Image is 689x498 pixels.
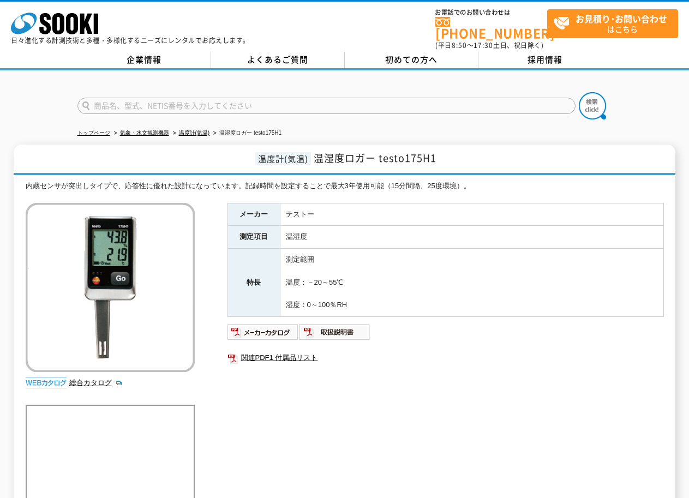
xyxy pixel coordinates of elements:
span: 温湿度ロガー testo175H1 [314,151,436,165]
a: 企業情報 [77,52,211,68]
a: 気象・水文観測機器 [120,130,169,136]
a: 取扱説明書 [299,331,370,339]
img: 取扱説明書 [299,323,370,341]
th: メーカー [227,203,280,226]
img: webカタログ [26,377,67,388]
span: 初めての方へ [385,53,438,65]
li: 温湿度ロガー testo175H1 [211,128,281,139]
div: 内蔵センサが突出しタイプで、応答性に優れた設計になっています。記録時間を設定することで最大3年使用可能（15分間隔、25度環境）。 [26,181,664,192]
span: 温度計(気温) [255,152,311,165]
img: 温湿度ロガー testo175H1 [26,203,195,372]
a: 関連PDF1 付属品リスト [227,351,664,365]
img: btn_search.png [579,92,606,119]
span: お電話でのお問い合わせは [435,9,547,16]
a: [PHONE_NUMBER] [435,17,547,39]
img: メーカーカタログ [227,323,299,341]
span: はこちら [553,10,678,37]
td: 温湿度 [280,226,663,249]
span: (平日 ～ 土日、祝日除く) [435,40,543,50]
a: 採用情報 [478,52,612,68]
th: 測定項目 [227,226,280,249]
a: 温度計(気温) [179,130,210,136]
p: 日々進化する計測技術と多種・多様化するニーズにレンタルでお応えします。 [11,37,250,44]
a: 初めての方へ [345,52,478,68]
a: お見積り･お問い合わせはこちら [547,9,678,38]
strong: お見積り･お問い合わせ [576,12,667,25]
a: メーカーカタログ [227,331,299,339]
th: 特長 [227,249,280,317]
a: よくあるご質問 [211,52,345,68]
a: 総合カタログ [69,379,123,387]
a: トップページ [77,130,110,136]
span: 8:50 [452,40,467,50]
td: 測定範囲 温度：－20～55℃ 湿度：0～100％RH [280,249,663,317]
td: テストー [280,203,663,226]
input: 商品名、型式、NETIS番号を入力してください [77,98,576,114]
span: 17:30 [474,40,493,50]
